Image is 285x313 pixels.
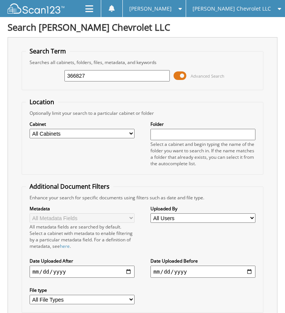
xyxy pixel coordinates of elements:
[26,182,113,191] legend: Additional Document Filters
[150,258,256,264] label: Date Uploaded Before
[129,6,172,11] span: [PERSON_NAME]
[26,98,58,106] legend: Location
[150,121,256,127] label: Folder
[8,21,277,33] h1: Search [PERSON_NAME] Chevrolet LLC
[26,110,260,116] div: Optionally limit your search to a particular cabinet or folder
[150,205,256,212] label: Uploaded By
[30,121,135,127] label: Cabinet
[26,194,260,201] div: Enhance your search for specific documents using filters such as date and file type.
[191,73,224,79] span: Advanced Search
[150,141,256,167] div: Select a cabinet and begin typing the name of the folder you want to search in. If the name match...
[60,243,70,249] a: here
[193,6,271,11] span: [PERSON_NAME] Chevrolet LLC
[247,277,285,313] iframe: Chat Widget
[30,205,135,212] label: Metadata
[150,266,256,278] input: end
[8,3,64,14] img: scan123-logo-white.svg
[30,287,135,293] label: File type
[30,258,135,264] label: Date Uploaded After
[26,47,70,55] legend: Search Term
[30,224,135,249] div: All metadata fields are searched by default. Select a cabinet with metadata to enable filtering b...
[30,266,135,278] input: start
[26,59,260,66] div: Searches all cabinets, folders, files, metadata, and keywords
